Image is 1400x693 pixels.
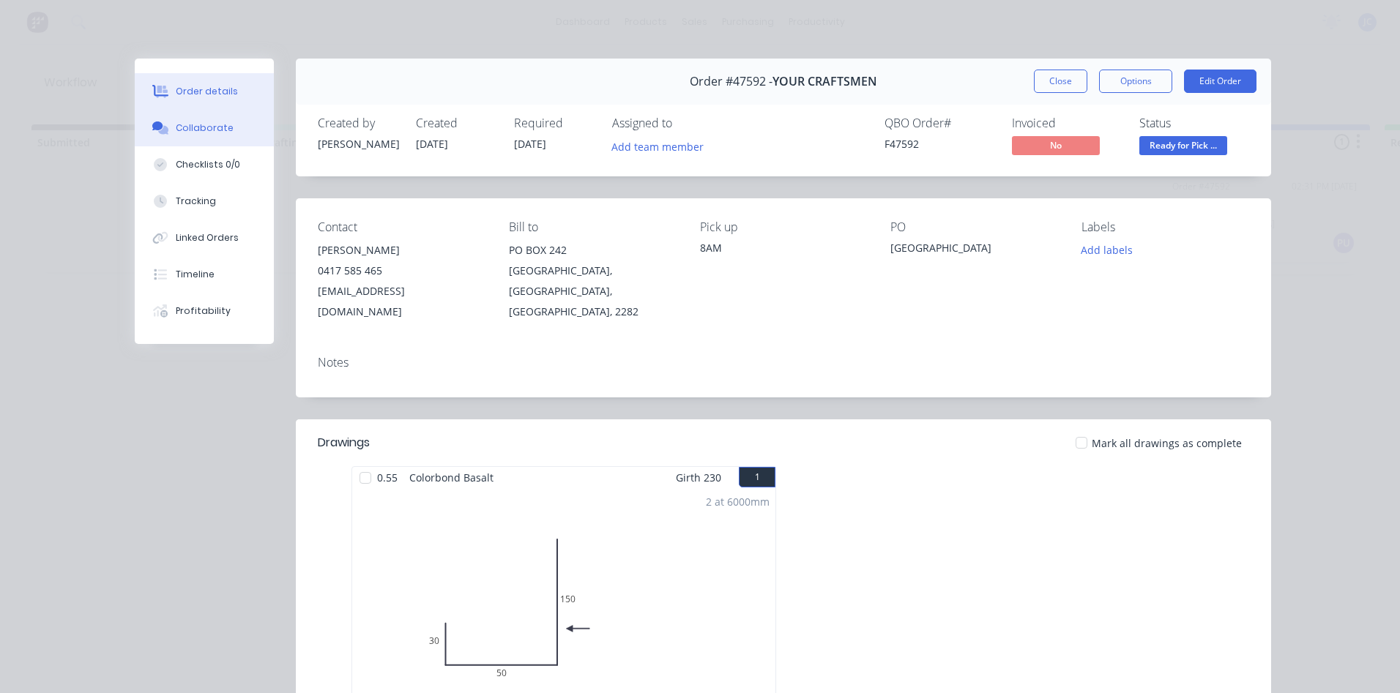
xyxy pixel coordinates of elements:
button: Add team member [612,136,712,156]
div: 2 at 6000mm [706,494,770,509]
span: Girth 230 [676,467,721,488]
div: PO BOX 242[GEOGRAPHIC_DATA], [GEOGRAPHIC_DATA], [GEOGRAPHIC_DATA], 2282 [509,240,677,322]
button: Edit Order [1184,70,1256,93]
div: Notes [318,356,1249,370]
div: Order details [176,85,238,98]
div: Collaborate [176,121,234,135]
div: Status [1139,116,1249,130]
button: Order details [135,73,274,110]
div: Labels [1081,220,1249,234]
div: F47592 [885,136,994,151]
button: Collaborate [135,110,274,146]
button: Linked Orders [135,220,274,256]
div: [PERSON_NAME]0417 585 465[EMAIL_ADDRESS][DOMAIN_NAME] [318,240,485,322]
div: 8AM [700,240,868,255]
button: Profitability [135,293,274,329]
button: Timeline [135,256,274,293]
span: Colorbond Basalt [403,467,499,488]
div: [GEOGRAPHIC_DATA] [890,240,1058,261]
span: Order #47592 - [690,75,772,89]
div: [EMAIL_ADDRESS][DOMAIN_NAME] [318,281,485,322]
div: PO BOX 242 [509,240,677,261]
div: Invoiced [1012,116,1122,130]
div: Bill to [509,220,677,234]
div: 0417 585 465 [318,261,485,281]
div: PO [890,220,1058,234]
div: Assigned to [612,116,759,130]
button: Tracking [135,183,274,220]
div: Profitability [176,304,231,318]
span: 0.55 [371,467,403,488]
button: Options [1099,70,1172,93]
div: Linked Orders [176,231,239,244]
div: Created by [318,116,398,130]
span: No [1012,136,1100,154]
div: Drawings [318,434,370,452]
span: Ready for Pick ... [1139,136,1227,154]
span: YOUR CRAFTSMEN [772,75,877,89]
button: Ready for Pick ... [1139,136,1227,158]
div: Contact [318,220,485,234]
button: Add labels [1073,240,1141,260]
div: Pick up [700,220,868,234]
button: Add team member [604,136,712,156]
div: Checklists 0/0 [176,158,240,171]
div: Timeline [176,268,215,281]
span: [DATE] [514,137,546,151]
span: [DATE] [416,137,448,151]
div: Required [514,116,595,130]
div: [PERSON_NAME] [318,240,485,261]
button: 1 [739,467,775,487]
button: Close [1034,70,1087,93]
div: [GEOGRAPHIC_DATA], [GEOGRAPHIC_DATA], [GEOGRAPHIC_DATA], 2282 [509,261,677,322]
div: Created [416,116,496,130]
span: Mark all drawings as complete [1092,435,1242,451]
div: QBO Order # [885,116,994,130]
button: Checklists 0/0 [135,146,274,183]
div: Tracking [176,195,216,208]
div: [PERSON_NAME] [318,136,398,151]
